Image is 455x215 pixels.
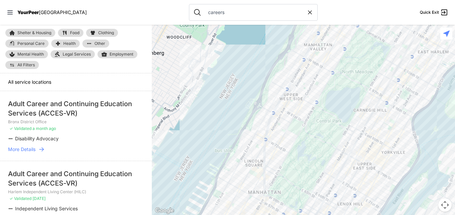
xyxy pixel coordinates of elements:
[51,50,95,58] a: Legal Services
[51,40,80,48] a: Health
[15,206,78,211] span: Independent Living Services
[63,52,91,57] span: Legal Services
[8,99,144,118] div: Adult Career and Continuing Education Services (ACCES-VR)
[70,31,79,35] span: Food
[17,31,51,35] span: Shelter & Housing
[153,206,176,215] img: Google
[63,42,76,46] span: Health
[153,206,176,215] a: Open this area in Google Maps (opens a new window)
[86,29,118,37] a: Clothing
[98,31,114,35] span: Clothing
[9,196,31,201] span: ✓ Validated
[32,196,46,201] span: [DATE]
[8,169,144,188] div: Adult Career and Continuing Education Services (ACCES-VR)
[8,146,144,153] a: More Details
[110,52,133,57] span: Employment
[8,146,36,153] span: More Details
[438,198,452,212] button: Map camera controls
[17,52,44,57] span: Mental Health
[17,63,35,67] span: All Filters
[97,50,137,58] a: Employment
[32,126,56,131] span: a month ago
[9,126,31,131] span: ✓ Validated
[94,42,105,46] span: Other
[8,79,51,85] span: All service locations
[204,9,307,16] input: Search
[58,29,83,37] a: Food
[15,136,59,141] span: Disability Advocacy
[5,29,55,37] a: Shelter & Housing
[82,40,109,48] a: Other
[420,8,448,16] a: Quick Exit
[8,189,144,195] p: Harlem Independent Living Center (HILC)
[8,119,144,125] p: Bronx District Office
[5,40,49,48] a: Personal Care
[17,42,45,46] span: Personal Care
[17,9,39,15] span: YourPeer
[5,61,39,69] a: All Filters
[17,10,87,14] a: YourPeer[GEOGRAPHIC_DATA]
[5,50,48,58] a: Mental Health
[420,10,439,15] span: Quick Exit
[39,9,87,15] span: [GEOGRAPHIC_DATA]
